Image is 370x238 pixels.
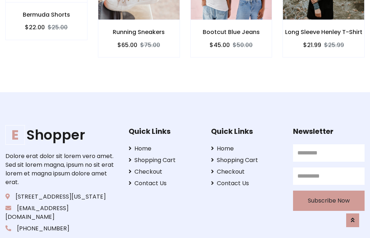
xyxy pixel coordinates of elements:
a: Shopping Cart [129,156,200,165]
a: EShopper [5,127,117,143]
del: $25.99 [324,41,344,49]
h6: $22.00 [25,24,45,31]
h5: Quick Links [211,127,283,136]
del: $50.00 [233,41,253,49]
p: [PHONE_NUMBER] [5,224,117,233]
a: Checkout [211,167,283,176]
h6: $21.99 [303,42,321,48]
h1: Shopper [5,127,117,143]
span: E [5,125,25,145]
del: $75.00 [140,41,160,49]
h6: $45.00 [210,42,230,48]
button: Subscribe Now [293,191,365,211]
a: Contact Us [211,179,283,188]
a: Home [129,144,200,153]
a: Home [211,144,283,153]
p: Dolore erat dolor sit lorem vero amet. Sed sit lorem magna, ipsum no sit erat lorem et magna ipsu... [5,152,117,187]
h6: Long Sleeve Henley T-Shirt [283,29,364,35]
a: Checkout [129,167,200,176]
p: [STREET_ADDRESS][US_STATE] [5,192,117,201]
h6: Bermuda Shorts [6,11,87,18]
h6: Running Sneakers [98,29,180,35]
h5: Quick Links [129,127,200,136]
a: Shopping Cart [211,156,283,165]
p: [EMAIL_ADDRESS][DOMAIN_NAME] [5,204,117,221]
h6: Bootcut Blue Jeans [191,29,272,35]
a: Contact Us [129,179,200,188]
h6: $65.00 [117,42,137,48]
h5: Newsletter [293,127,365,136]
del: $25.00 [48,23,68,31]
